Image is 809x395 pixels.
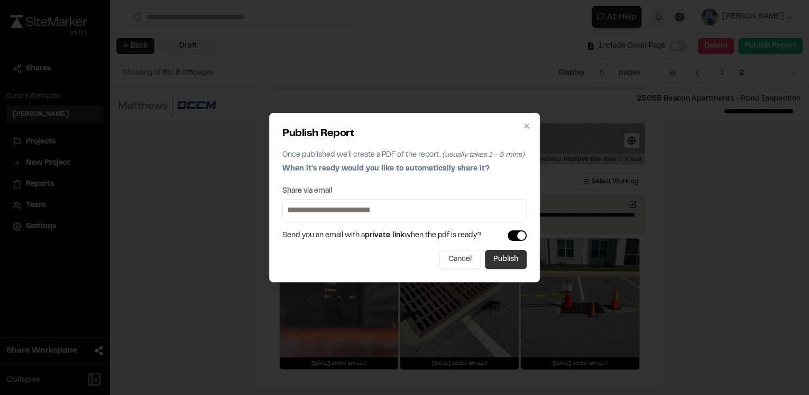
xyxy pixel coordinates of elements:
button: Cancel [439,250,481,269]
span: (usually takes 1 - 5 mins) [442,152,525,158]
p: Once published we'll create a PDF of the report. [282,149,527,161]
label: Share via email [282,187,332,195]
span: When it's ready would you like to automatically share it? [282,166,490,172]
h2: Publish Report [282,126,527,142]
span: Send you an email with a when the pdf is ready? [282,230,482,241]
button: Publish [485,250,527,269]
span: private link [365,232,404,239]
